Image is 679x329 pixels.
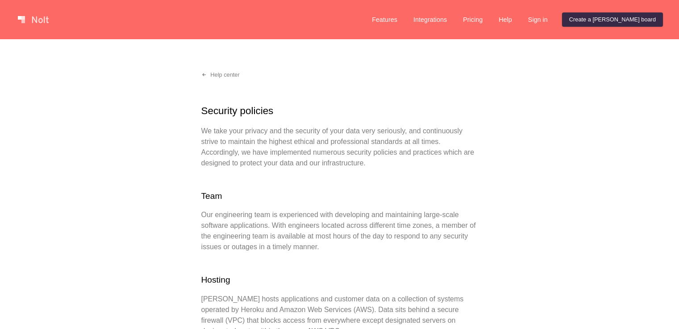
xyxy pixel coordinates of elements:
a: Pricing [456,12,490,27]
h2: Hosting [201,274,478,287]
a: Sign in [521,12,555,27]
a: Help [492,12,519,27]
a: Create a [PERSON_NAME] board [562,12,663,27]
h2: Team [201,190,478,203]
a: Integrations [406,12,454,27]
p: Our engineering team is experienced with developing and maintaining large-scale software applicat... [201,210,478,252]
p: We take your privacy and the security of your data very seriously, and continuously strive to mai... [201,126,478,169]
a: Features [365,12,404,27]
a: Help center [194,68,247,82]
h1: Security policies [201,103,478,119]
